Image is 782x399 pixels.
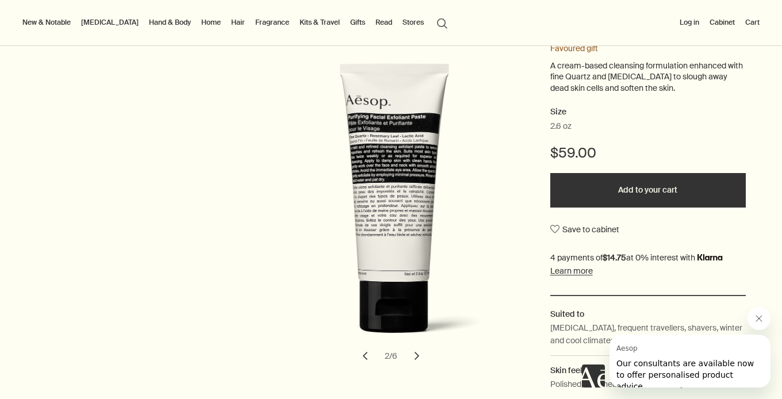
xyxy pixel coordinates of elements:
a: Gifts [348,16,367,29]
iframe: no content [582,365,605,388]
button: next slide [404,343,430,369]
a: Hand & Body [147,16,193,29]
div: Purifying Facial Exfoliant Paste [260,63,521,369]
button: Cart [743,16,762,29]
h2: Suited to [550,308,746,320]
a: Kits & Travel [297,16,342,29]
p: A cream-based cleansing formulation enhanced with fine Quartz and [MEDICAL_DATA] to slough away d... [550,60,746,94]
a: Cabinet [707,16,737,29]
button: Save to cabinet [550,219,619,240]
a: Home [199,16,223,29]
button: New & Notable [20,16,73,29]
iframe: Close message from Aesop [747,307,770,330]
a: Fragrance [253,16,292,29]
span: $59.00 [550,144,596,162]
a: Hair [229,16,247,29]
span: 2.6 oz [550,121,572,132]
button: Log in [677,16,701,29]
button: Stores [400,16,426,29]
button: Open search [432,11,453,33]
p: [MEDICAL_DATA], frequent travellers, shavers, winter and cool climates [550,321,746,347]
a: [MEDICAL_DATA] [79,16,141,29]
button: previous slide [352,343,378,369]
div: Aesop says "Our consultants are available now to offer personalised product advice.". Open messag... [582,307,770,388]
a: Read [373,16,394,29]
h2: Skin feel [550,364,746,377]
button: Add to your cart - $59.00 [550,173,746,208]
span: Our consultants are available now to offer personalised product advice. [7,24,144,56]
p: Polished, softened and immaculately cleansed [550,378,719,390]
h2: Size [550,105,746,119]
iframe: Message from Aesop [609,335,770,388]
img: Back of Purifying Facial Exfoliant Paste in aluminium tube [282,63,535,354]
